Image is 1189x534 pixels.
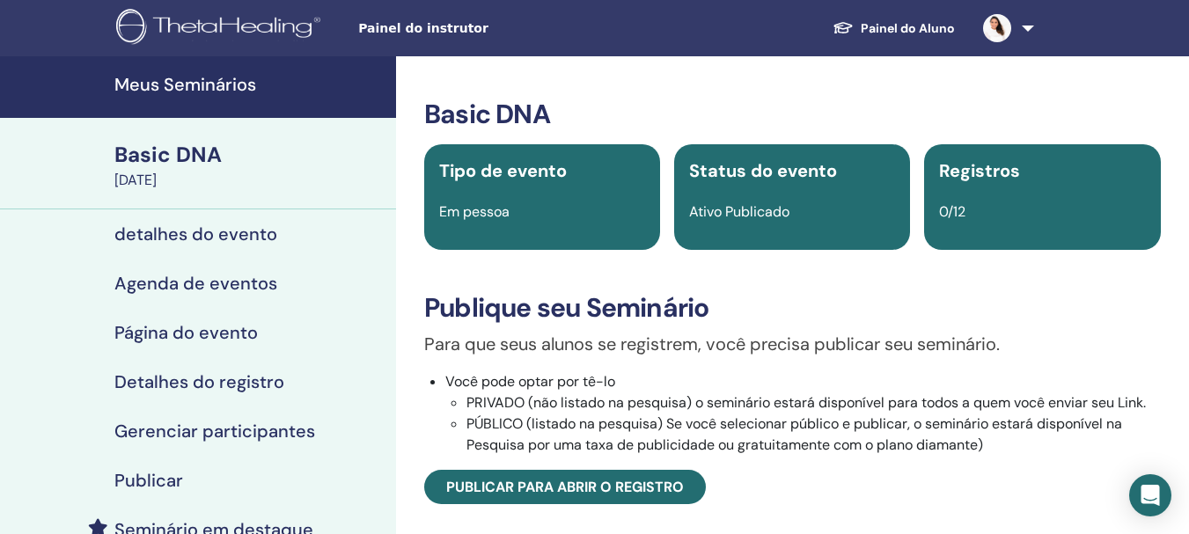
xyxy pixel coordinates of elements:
img: graduation-cap-white.svg [833,20,854,35]
h4: Página do evento [114,322,258,343]
span: Publicar para abrir o registro [446,478,684,496]
p: Para que seus alunos se registrem, você precisa publicar seu seminário. [424,331,1161,357]
span: Tipo de evento [439,159,567,182]
span: Registros [939,159,1020,182]
span: Status do evento [689,159,837,182]
img: logo.png [116,9,327,48]
li: Você pode optar por tê-lo [445,371,1161,456]
h3: Basic DNA [424,99,1161,130]
h4: Publicar [114,470,183,491]
div: [DATE] [114,170,385,191]
h3: Publique seu Seminário [424,292,1161,324]
div: Basic DNA [114,140,385,170]
li: PÚBLICO (listado na pesquisa) Se você selecionar público e publicar, o seminário estará disponíve... [466,413,1161,456]
h4: Gerenciar participantes [114,421,315,442]
img: default.jpg [983,14,1011,42]
a: Publicar para abrir o registro [424,470,706,504]
h4: Meus Seminários [114,74,385,95]
a: Painel do Aluno [818,11,969,45]
li: PRIVADO (não listado na pesquisa) o seminário estará disponível para todos a quem você enviar seu... [466,392,1161,413]
span: Em pessoa [439,202,510,221]
a: Basic DNA[DATE] [104,140,396,191]
h4: detalhes do evento [114,223,277,245]
h4: Agenda de eventos [114,273,277,294]
h4: Detalhes do registro [114,371,284,392]
span: 0/12 [939,202,965,221]
font: Painel do instrutor [358,21,488,35]
font: Painel do Aluno [861,20,955,36]
div: Open Intercom Messenger [1129,474,1171,516]
span: Ativo Publicado [689,202,789,221]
